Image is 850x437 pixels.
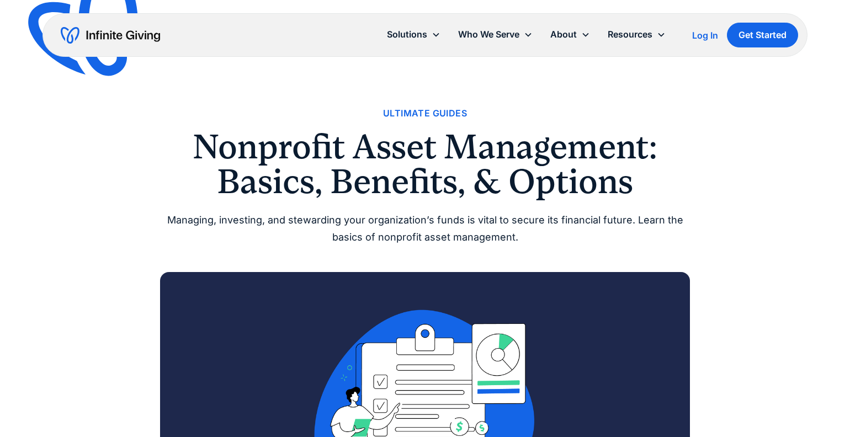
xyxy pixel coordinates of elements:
div: Who We Serve [449,23,541,46]
div: Who We Serve [458,27,519,42]
div: Managing, investing, and stewarding your organization’s funds is vital to secure its financial fu... [160,212,690,246]
div: Solutions [387,27,427,42]
div: Resources [599,23,674,46]
div: About [541,23,599,46]
h1: Nonprofit Asset Management: Basics, Benefits, & Options [160,130,690,199]
div: Resources [608,27,652,42]
a: Get Started [727,23,798,47]
a: Ultimate Guides [383,106,467,121]
div: Log In [692,31,718,40]
a: home [61,26,160,44]
div: About [550,27,577,42]
div: Solutions [378,23,449,46]
a: Log In [692,29,718,42]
